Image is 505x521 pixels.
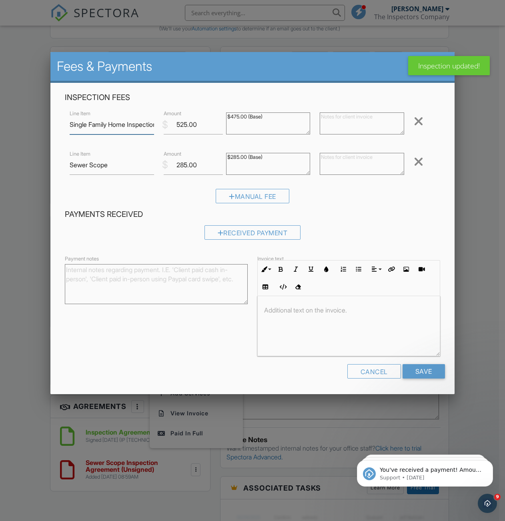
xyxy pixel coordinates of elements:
textarea: $285.00 (Base) [226,153,310,175]
button: Ordered List [336,262,351,277]
label: Amount [164,110,181,117]
span: You've received a payment! Amount $775.00 Fee $0.00 Net $775.00 Transaction # pi_3S9GJVK7snlDGpRF... [35,23,136,125]
label: Amount [164,150,181,157]
button: Insert Table [258,279,273,295]
div: $ [162,158,168,172]
label: Line Item [70,150,90,157]
button: Insert Image (Ctrl+P) [399,262,414,277]
h4: Payments Received [65,209,440,220]
div: Manual Fee [216,189,289,203]
div: $ [162,118,168,132]
h4: Inspection Fees [65,92,440,103]
button: Clear Formatting [290,279,305,295]
button: Insert Video [414,262,429,277]
button: Italic (Ctrl+I) [288,262,303,277]
button: Align [368,262,383,277]
button: Insert Link (Ctrl+K) [383,262,399,277]
button: Unordered List [351,262,366,277]
button: Code View [275,279,290,295]
p: Message from Support, sent 1w ago [35,31,138,38]
label: Invoice text [257,255,284,263]
a: Manual Fee [216,194,289,202]
textarea: $475.00 (Base) [226,112,310,134]
div: Received Payment [204,225,301,240]
button: Bold (Ctrl+B) [273,262,288,277]
div: Inspection updated! [408,56,490,75]
iframe: Intercom live chat [478,494,497,513]
label: Payment notes [65,255,99,263]
iframe: Intercom notifications message [345,443,505,499]
label: Line Item [70,110,90,117]
h2: Fees & Payments [57,58,448,74]
a: Received Payment [204,231,301,239]
button: Underline (Ctrl+U) [303,262,319,277]
button: Inline Style [258,262,273,277]
div: Cancel [347,364,401,379]
span: 9 [494,494,501,500]
input: Save [403,364,445,379]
